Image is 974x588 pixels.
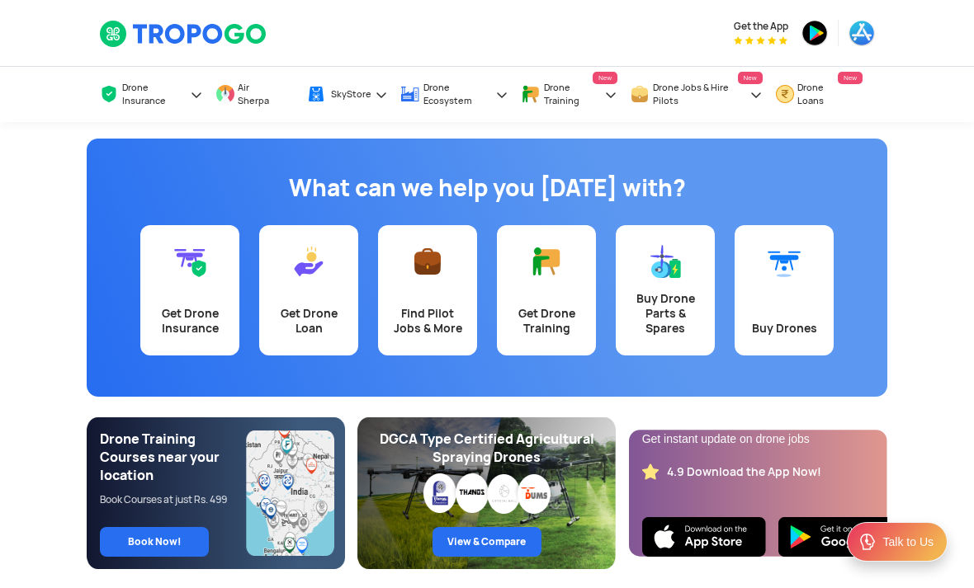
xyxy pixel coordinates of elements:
img: ic_Support.svg [858,532,877,552]
img: TropoGo Logo [99,20,268,48]
div: Buy Drone Parts & Spares [626,291,705,336]
img: appstore [849,20,875,46]
span: Drone Insurance [122,81,187,107]
span: Air Sherpa [238,81,277,107]
span: Drone Training [544,81,601,107]
img: Find Pilot Jobs & More [411,245,444,278]
span: New [593,72,617,84]
div: Buy Drones [745,321,824,336]
img: Get Drone Insurance [173,245,206,278]
a: Book Now! [100,527,209,557]
a: Drone Ecosystem [400,67,508,122]
span: Drone Ecosystem [423,81,493,107]
a: Get Drone Insurance [140,225,239,355]
img: Get Drone Loan [292,245,325,278]
div: Get Drone Loan [269,306,348,336]
a: Drone Jobs & Hire PilotsNew [630,67,763,122]
img: Get Drone Training [530,245,563,278]
a: Get Drone Training [497,225,596,355]
a: SkyStore [306,70,388,119]
img: App Raking [734,36,787,45]
a: Buy Drone Parts & Spares [616,225,715,355]
div: Drone Training Courses near your location [100,430,246,485]
img: Playstore [778,517,902,557]
span: SkyStore [331,87,371,101]
a: Get Drone Loan [259,225,358,355]
a: View & Compare [433,527,541,557]
div: Book Courses at just Rs. 499 [100,493,246,506]
div: Find Pilot Jobs & More [388,306,467,336]
a: Air Sherpa [215,67,294,122]
div: Get Drone Insurance [150,306,229,336]
span: New [838,72,863,84]
span: Drone Loans [797,81,846,107]
span: New [738,72,763,84]
a: Find Pilot Jobs & More [378,225,477,355]
img: Ios [642,517,766,557]
div: Talk to Us [883,534,934,550]
a: Buy Drones [735,225,834,355]
img: Buy Drone Parts & Spares [649,245,682,278]
span: Get the App [734,20,788,33]
div: DGCA Type Certified Agricultural Spraying Drones [371,430,603,467]
div: Get Drone Training [507,306,586,336]
img: star_rating [642,463,659,480]
div: 4.9 Download the App Now! [667,464,821,480]
a: Drone LoansNew [775,67,863,122]
div: Get instant update on drone jobs [642,430,874,447]
img: Buy Drones [768,245,801,278]
h1: What can we help you [DATE] with? [99,172,875,205]
span: Drone Jobs & Hire Pilots [653,81,746,107]
img: playstore [801,20,828,46]
a: Drone Insurance [99,67,203,122]
a: Drone TrainingNew [521,67,617,122]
